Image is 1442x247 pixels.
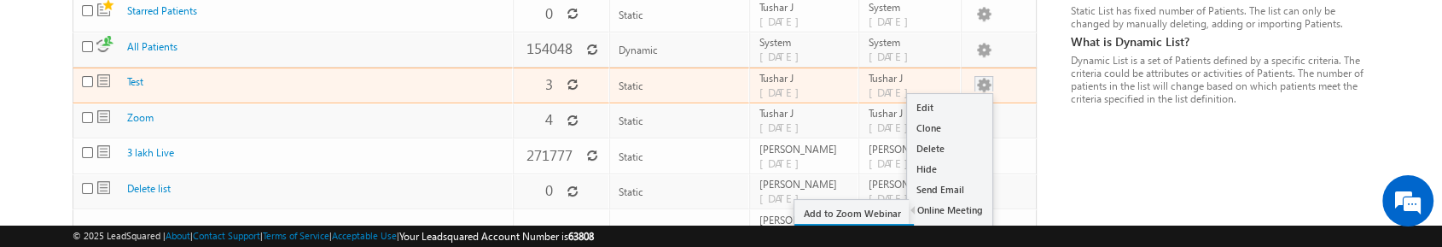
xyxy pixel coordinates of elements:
a: Online Meeting [907,200,992,221]
span: Static [97,110,110,123]
a: Schedule Zoom Meeting [794,224,914,244]
span: 0 [545,3,553,23]
span: Tushar J [868,72,953,85]
span: System [868,1,953,14]
span: Static [97,145,110,158]
span: Dynamic [619,44,658,56]
span: Tushar J [759,107,851,120]
a: Clone [907,118,992,138]
span: 154048 [526,38,573,58]
span: Tushar J [759,72,851,85]
span: Static [619,150,643,163]
span: Dynamic [96,36,113,53]
span: Tushar J [759,1,851,14]
span: Static [619,185,643,198]
span: [DATE] [759,49,807,63]
span: [DATE] [868,120,916,134]
a: About [166,230,190,241]
span: Your Leadsquared Account Number is [399,230,594,243]
span: 3 [545,74,553,94]
div: Minimize live chat window [280,9,321,50]
a: Terms of Service [263,230,329,241]
span: [PERSON_NAME] [868,178,953,191]
a: Hide [907,159,992,179]
span: 271777 [526,145,573,165]
span: 0 [545,180,553,200]
span: [DATE] [868,156,916,170]
span: [DATE] [759,156,807,170]
a: Contact Support [193,230,260,241]
a: Add Tag [907,221,992,241]
a: 3 lakh Live [127,146,174,159]
span: [DATE] [759,85,807,99]
a: Zoom [127,111,154,124]
textarea: Type your message and hit 'Enter' [22,158,311,218]
span: Static [619,9,643,21]
a: Acceptable Use [332,230,397,241]
div: What is Dynamic List? [1070,34,1369,50]
em: Start Chat [232,170,310,193]
span: System [868,36,953,49]
span: © 2025 LeadSquared | | | | | [73,228,594,244]
span: Static [97,181,110,194]
div: Static List has fixed number of Patients. The list can only be changed by manually deleting, addi... [1070,4,1369,30]
span: [DATE] [868,49,916,63]
span: [DATE] [759,191,807,205]
a: Test [127,75,143,88]
span: Static [97,74,110,87]
a: Delete list [127,182,171,195]
span: [DATE] [868,85,916,99]
span: 4 [545,109,553,129]
span: [PERSON_NAME] [759,178,851,191]
span: 63808 [568,230,594,243]
span: [DATE] [868,191,916,205]
a: Delete [907,138,992,159]
span: [PERSON_NAME] [759,143,851,156]
span: [DATE] [759,14,807,28]
a: Add to Zoom Webinar [794,203,914,224]
span: [DATE] [868,14,916,28]
a: Starred Patients [127,4,197,17]
span: Static [619,79,643,92]
a: Edit [907,97,992,118]
a: All Patients [127,40,177,53]
img: d_60004797649_company_0_60004797649 [29,90,72,112]
span: [PERSON_NAME] [868,143,953,156]
span: System [759,36,851,49]
div: Dynamic List is a set of Patients defined by a specific criteria. The criteria could be attribute... [1070,54,1369,105]
span: Static [619,115,643,127]
a: Send Email [907,179,992,200]
span: [DATE] [759,120,807,134]
div: Chat with us now [89,90,287,112]
span: Tushar J [868,107,953,120]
